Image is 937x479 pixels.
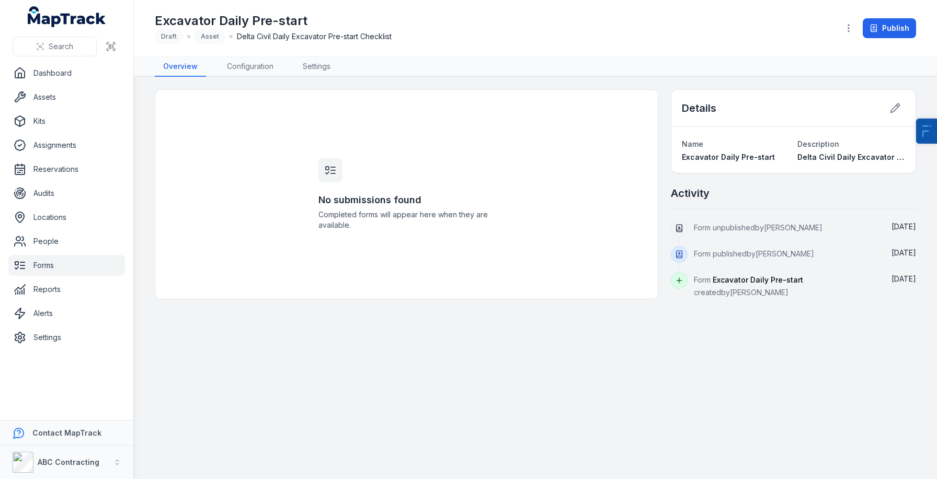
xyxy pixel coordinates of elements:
a: Audits [8,183,125,204]
span: Completed forms will appear here when they are available. [318,209,494,230]
a: Locations [8,207,125,228]
span: Excavator Daily Pre-start [713,275,803,284]
a: Forms [8,255,125,276]
a: People [8,231,125,252]
span: [DATE] [892,222,916,231]
h2: Activity [671,186,710,201]
button: Search [13,37,97,56]
time: 22/08/2025, 9:04:08 am [892,248,916,257]
a: Reservations [8,159,125,180]
a: Assignments [8,135,125,156]
button: Publish [863,18,916,38]
a: Dashboard [8,63,125,84]
strong: ABC Contracting [38,458,99,466]
span: Delta Civil Daily Excavator Pre-start Checklist [237,31,392,42]
span: [DATE] [892,248,916,257]
a: MapTrack [28,6,106,27]
span: Form created by [PERSON_NAME] [694,275,803,297]
a: Settings [294,57,339,77]
span: Description [797,139,839,148]
span: Form unpublished by [PERSON_NAME] [694,223,822,232]
time: 22/08/2025, 9:02:43 am [892,274,916,283]
span: Search [49,41,73,52]
a: Alerts [8,303,125,324]
div: Draft [155,29,183,44]
div: Asset [195,29,225,44]
a: Reports [8,279,125,300]
a: Assets [8,87,125,108]
span: Excavator Daily Pre-start [682,153,775,161]
span: [DATE] [892,274,916,283]
time: 22/08/2025, 9:06:16 am [892,222,916,231]
a: Configuration [219,57,282,77]
h2: Details [682,101,716,115]
a: Settings [8,327,125,348]
a: Kits [8,111,125,132]
span: Name [682,139,703,148]
strong: Contact MapTrack [32,428,101,437]
span: Form published by [PERSON_NAME] [694,249,814,258]
a: Overview [155,57,206,77]
h1: Excavator Daily Pre-start [155,13,392,29]
h3: No submissions found [318,193,494,207]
